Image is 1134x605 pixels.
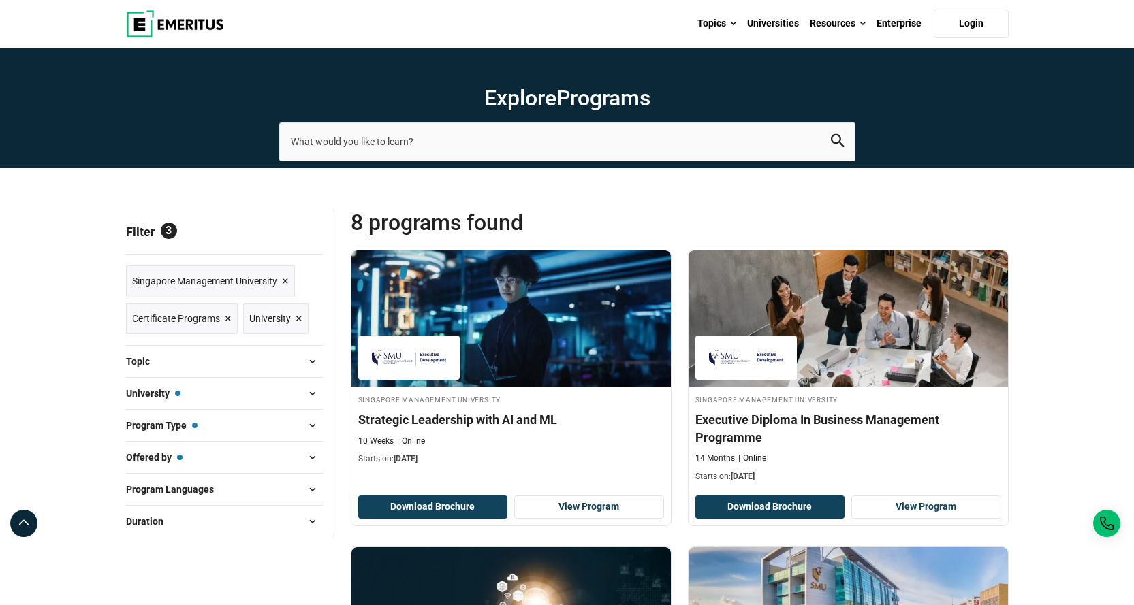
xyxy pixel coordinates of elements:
[351,250,671,387] img: Strategic Leadership with AI and ML | Online AI and Machine Learning Course
[161,223,177,239] span: 3
[358,411,664,428] h4: Strategic Leadership with AI and ML
[397,436,425,447] p: Online
[249,311,291,326] span: University
[279,122,855,161] input: search-page
[365,342,454,373] img: Singapore Management University
[702,342,791,373] img: Singapore Management University
[126,354,161,369] span: Topic
[126,514,174,529] span: Duration
[934,10,1009,38] a: Login
[132,311,220,326] span: Certificate Programs
[243,303,309,335] a: University ×
[126,479,323,500] button: Program Languages
[695,393,1001,405] h4: Singapore Management University
[831,134,845,150] button: search
[351,209,680,236] span: 8 Programs found
[351,250,671,472] a: AI and Machine Learning Course by Singapore Management University - November 24, 2025 Singapore M...
[738,453,766,464] p: Online
[126,265,295,297] a: Singapore Management University ×
[394,454,418,463] span: [DATE]
[225,309,232,329] span: ×
[514,495,664,519] a: View Program
[851,495,1001,519] a: View Program
[296,309,302,329] span: ×
[126,418,198,433] span: Program Type
[126,209,323,254] p: Filter
[358,393,664,405] h4: Singapore Management University
[695,471,1001,483] p: Starts on:
[358,495,508,519] button: Download Brochure
[695,453,735,464] p: 14 Months
[126,511,323,532] button: Duration
[731,472,755,481] span: [DATE]
[132,274,277,289] span: Singapore Management University
[126,450,183,465] span: Offered by
[358,436,394,447] p: 10 Weeks
[689,250,1008,489] a: Business Management Course by Singapore Management University - November 28, 2025 Singapore Manag...
[126,386,180,401] span: University
[358,453,664,465] p: Starts on:
[126,351,323,372] button: Topic
[556,85,650,111] span: Programs
[831,137,845,150] a: search
[695,411,1001,445] h4: Executive Diploma In Business Management Programme
[126,383,323,404] button: University
[279,84,855,112] h1: Explore
[281,225,323,242] a: Reset all
[689,250,1008,387] img: Executive Diploma In Business Management Programme | Online Business Management Course
[126,303,238,335] a: Certificate Programs ×
[126,415,323,436] button: Program Type
[126,482,225,497] span: Program Languages
[126,447,323,468] button: Offered by
[695,495,845,519] button: Download Brochure
[282,272,289,291] span: ×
